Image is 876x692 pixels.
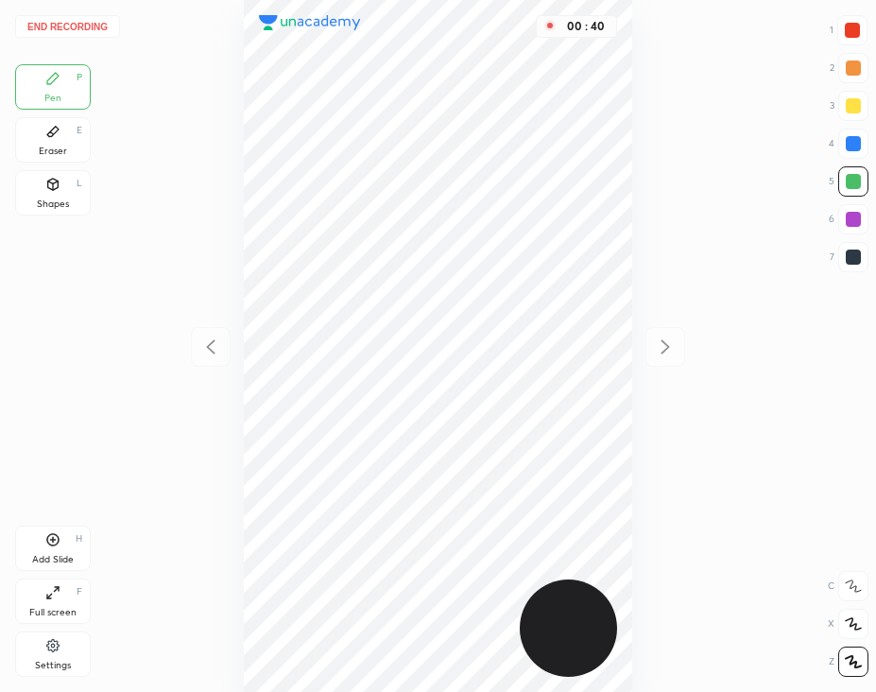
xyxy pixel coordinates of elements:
[563,20,609,33] div: 00 : 40
[35,661,71,670] div: Settings
[830,15,867,45] div: 1
[77,587,82,597] div: F
[830,242,868,272] div: 7
[830,91,868,121] div: 3
[829,166,868,197] div: 5
[77,73,82,82] div: P
[830,53,868,83] div: 2
[77,126,82,135] div: E
[29,608,77,617] div: Full screen
[829,204,868,234] div: 6
[829,647,868,677] div: Z
[828,571,868,601] div: C
[259,15,361,30] img: logo.38c385cc.svg
[32,555,74,564] div: Add Slide
[829,129,868,159] div: 4
[77,179,82,188] div: L
[15,15,120,38] button: End recording
[828,609,868,639] div: X
[39,147,67,156] div: Eraser
[44,94,61,103] div: Pen
[76,534,82,544] div: H
[37,199,69,209] div: Shapes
